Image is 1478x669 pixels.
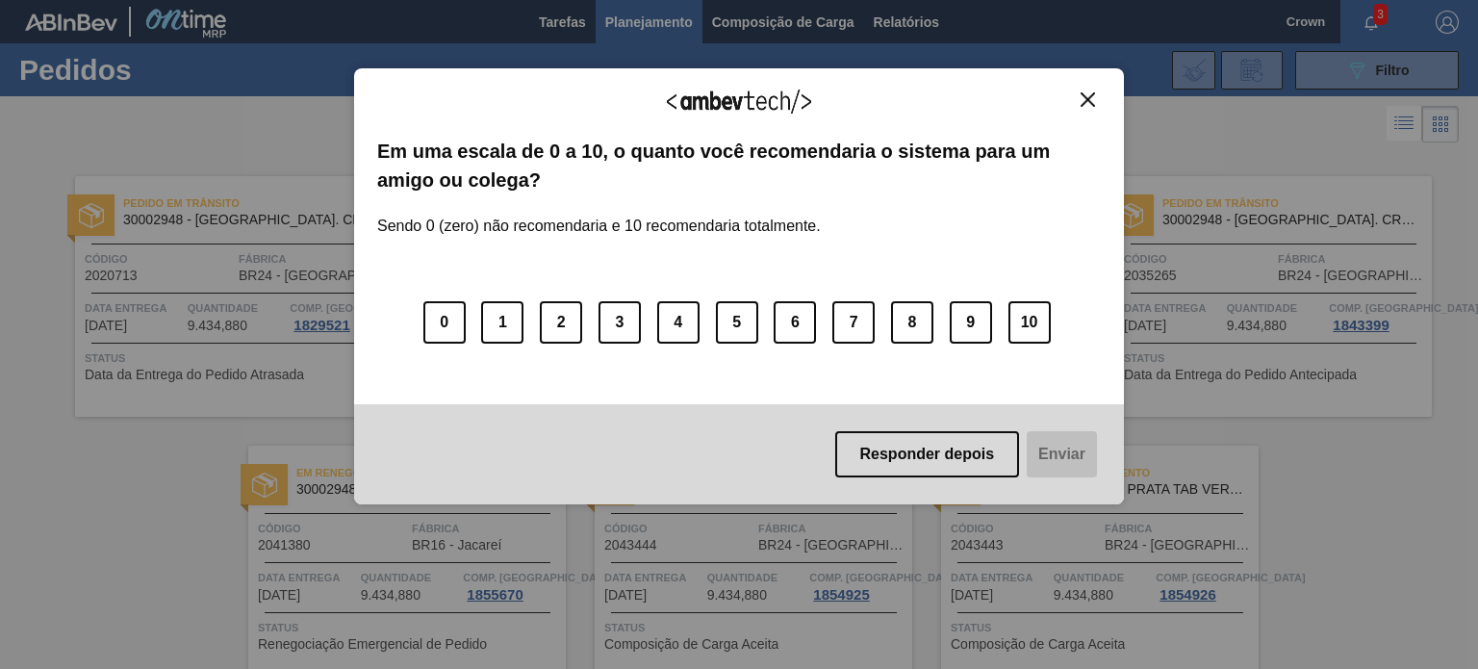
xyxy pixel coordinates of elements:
[599,301,641,344] button: 3
[657,301,700,344] button: 4
[377,194,821,235] label: Sendo 0 (zero) não recomendaria e 10 recomendaria totalmente.
[481,301,523,344] button: 1
[835,431,1020,477] button: Responder depois
[950,301,992,344] button: 9
[774,301,816,344] button: 6
[1008,301,1051,344] button: 10
[1075,91,1101,108] button: Close
[891,301,933,344] button: 8
[540,301,582,344] button: 2
[377,137,1101,195] label: Em uma escala de 0 a 10, o quanto você recomendaria o sistema para um amigo ou colega?
[423,301,466,344] button: 0
[716,301,758,344] button: 5
[832,301,875,344] button: 7
[667,90,811,114] img: Logo Ambevtech
[1081,92,1095,107] img: Close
